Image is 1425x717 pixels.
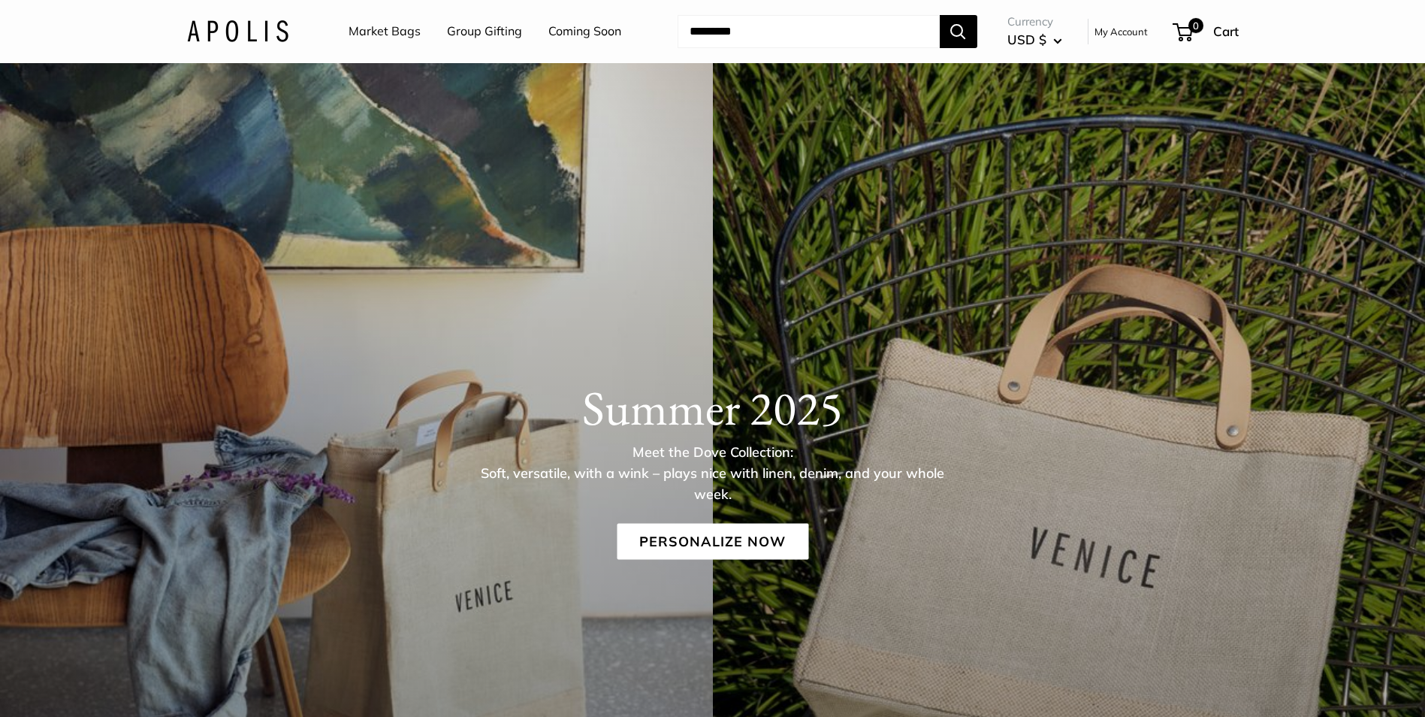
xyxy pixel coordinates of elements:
[1007,28,1062,52] button: USD $
[678,15,940,48] input: Search...
[617,524,808,560] a: Personalize Now
[1007,11,1062,32] span: Currency
[1213,23,1239,39] span: Cart
[469,442,957,505] p: Meet the Dove Collection: Soft, versatile, with a wink – plays nice with linen, denim, and your w...
[1094,23,1148,41] a: My Account
[940,15,977,48] button: Search
[1188,18,1203,33] span: 0
[548,20,621,43] a: Coming Soon
[349,20,421,43] a: Market Bags
[1007,32,1046,47] span: USD $
[187,380,1239,437] h1: Summer 2025
[447,20,522,43] a: Group Gifting
[187,20,288,42] img: Apolis
[1174,20,1239,44] a: 0 Cart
